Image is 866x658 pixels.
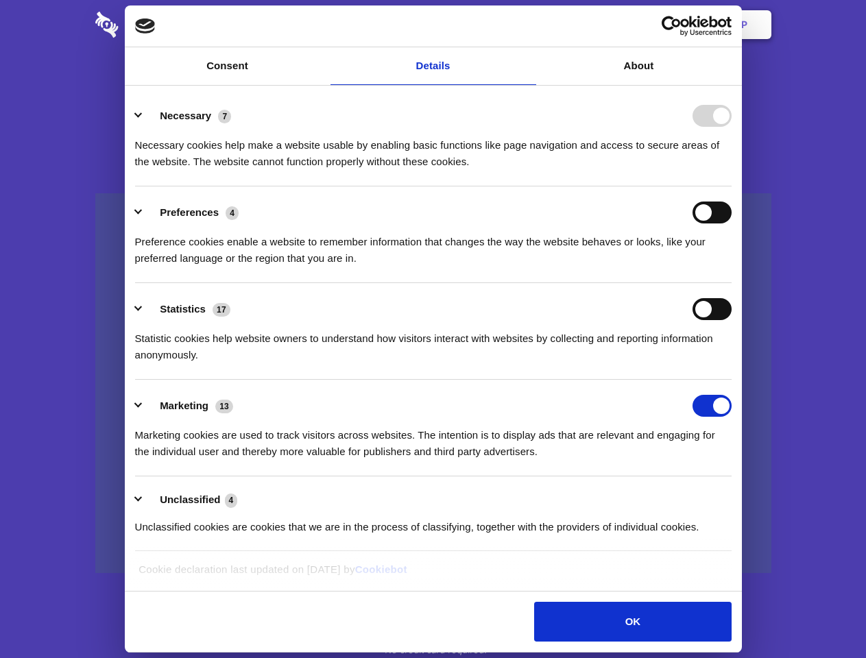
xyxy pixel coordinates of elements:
div: Marketing cookies are used to track visitors across websites. The intention is to display ads tha... [135,417,732,460]
button: Preferences (4) [135,202,248,223]
label: Marketing [160,400,208,411]
span: 17 [213,303,230,317]
div: Unclassified cookies are cookies that we are in the process of classifying, together with the pro... [135,509,732,535]
h4: Auto-redaction of sensitive data, encrypted data sharing and self-destructing private chats. Shar... [95,125,771,170]
button: OK [534,602,731,642]
img: logo [135,19,156,34]
a: Usercentrics Cookiebot - opens in a new window [612,16,732,36]
button: Unclassified (4) [135,491,246,509]
button: Marketing (13) [135,395,242,417]
img: logo-wordmark-white-trans-d4663122ce5f474addd5e946df7df03e33cb6a1c49d2221995e7729f52c070b2.svg [95,12,213,38]
div: Cookie declaration last updated on [DATE] by [128,561,738,588]
iframe: Drift Widget Chat Controller [797,589,850,642]
a: Login [622,3,682,46]
a: About [536,47,742,85]
a: Pricing [402,3,462,46]
span: 13 [215,400,233,413]
h1: Eliminate Slack Data Loss. [95,62,771,111]
label: Statistics [160,303,206,315]
div: Statistic cookies help website owners to understand how visitors interact with websites by collec... [135,320,732,363]
a: Contact [556,3,619,46]
a: Consent [125,47,330,85]
span: 7 [218,110,231,123]
div: Preference cookies enable a website to remember information that changes the way the website beha... [135,223,732,267]
span: 4 [225,493,238,507]
button: Necessary (7) [135,105,240,127]
span: 4 [226,206,239,220]
div: Necessary cookies help make a website usable by enabling basic functions like page navigation and... [135,127,732,170]
label: Necessary [160,110,211,121]
a: Cookiebot [355,563,407,575]
a: Wistia video thumbnail [95,193,771,574]
button: Statistics (17) [135,298,239,320]
label: Preferences [160,206,219,218]
a: Details [330,47,536,85]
